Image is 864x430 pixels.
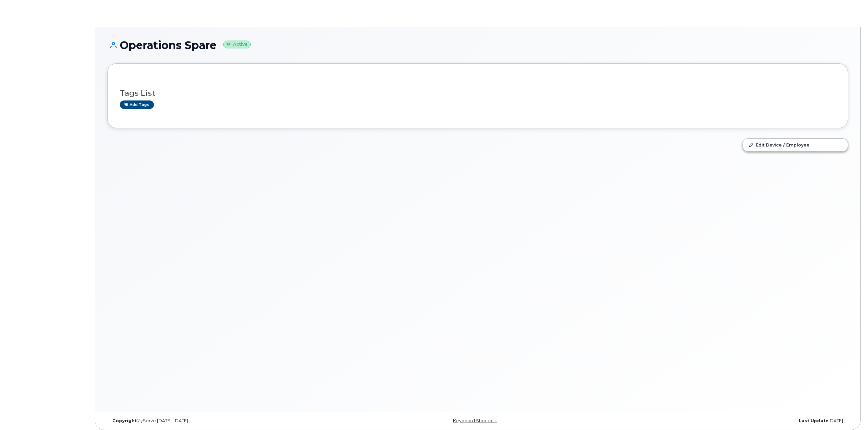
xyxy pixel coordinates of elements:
[743,139,848,151] a: Edit Device / Employee
[112,418,137,423] strong: Copyright
[799,418,828,423] strong: Last Update
[223,41,251,48] small: Active
[107,39,848,51] h1: Operations Spare
[453,418,497,423] a: Keyboard Shortcuts
[120,89,836,97] h3: Tags List
[120,100,154,109] a: Add tags
[107,418,354,424] div: MyServe [DATE]–[DATE]
[601,418,848,424] div: [DATE]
